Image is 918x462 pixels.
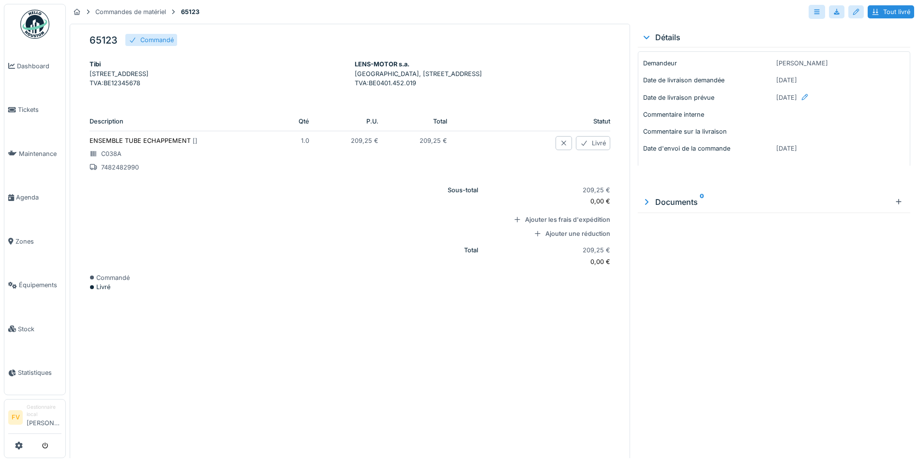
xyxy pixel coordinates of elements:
[90,60,345,69] div: Tibi
[355,60,610,69] div: LENS-MOTOR s.a.
[90,149,267,158] p: C038A
[15,237,61,246] span: Zones
[4,88,65,132] a: Tickets
[193,137,197,144] span: [ ]
[776,59,905,68] p: [PERSON_NAME]
[325,136,378,145] p: 209,25 €
[4,351,65,395] a: Statistiques
[455,229,610,238] div: Ajouter une réduction
[4,307,65,351] a: Stock
[27,403,61,431] li: [PERSON_NAME]
[317,112,386,131] th: P.U.
[776,144,905,153] p: [DATE]
[18,105,61,114] span: Tickets
[494,257,610,266] p: 0,00 €
[95,7,166,16] div: Commandes de matériel
[4,219,65,263] a: Zones
[8,403,61,434] a: FV Gestionnaire local[PERSON_NAME]
[90,241,486,273] th: Total
[275,112,317,131] th: Qté
[455,215,610,224] div: Ajouter les frais d'expédition
[776,76,905,85] p: [DATE]
[18,368,61,377] span: Statistiques
[386,112,455,131] th: Total
[642,196,891,208] div: Documents
[643,93,772,102] p: Date de livraison prévue
[18,324,61,334] span: Stock
[486,112,610,131] th: Statut
[90,273,610,282] div: Commandé
[643,144,772,153] p: Date d'envoi de la commande
[776,93,905,110] div: [DATE]
[140,35,174,45] div: Commandé
[20,10,49,39] img: Badge_color-CXgf-gQk.svg
[868,5,914,18] div: Tout livré
[8,410,23,425] li: FV
[90,181,486,213] th: Sous-total
[177,7,203,16] strong: 65123
[17,62,61,71] span: Dashboard
[4,263,65,308] a: Équipements
[494,197,610,206] p: 0,00 €
[90,34,118,46] h5: 65123
[90,163,267,172] p: 7482482990
[576,136,610,150] div: Livré
[16,193,61,202] span: Agenda
[27,403,61,418] div: Gestionnaire local
[643,110,772,119] p: Commentaire interne
[19,149,61,158] span: Maintenance
[283,136,309,145] p: 1.0
[355,78,610,88] p: TVA : BE0401.452.019
[642,31,906,43] div: Détails
[355,69,610,78] p: [GEOGRAPHIC_DATA], [STREET_ADDRESS]
[494,246,610,255] p: 209,25 €
[4,176,65,220] a: Agenda
[643,127,772,136] p: Commentaire sur la livraison
[4,132,65,176] a: Maintenance
[90,78,345,88] p: TVA : BE12345678
[19,280,61,290] span: Équipements
[4,44,65,88] a: Dashboard
[90,136,267,145] p: ENSEMBLE TUBE ECHAPPEMENT
[90,69,345,78] p: [STREET_ADDRESS]
[643,76,772,85] p: Date de livraison demandée
[90,112,275,131] th: Description
[494,185,610,195] p: 209,25 €
[643,59,772,68] p: Demandeur
[394,136,448,145] p: 209,25 €
[90,282,610,292] div: Livré
[700,196,704,208] sup: 0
